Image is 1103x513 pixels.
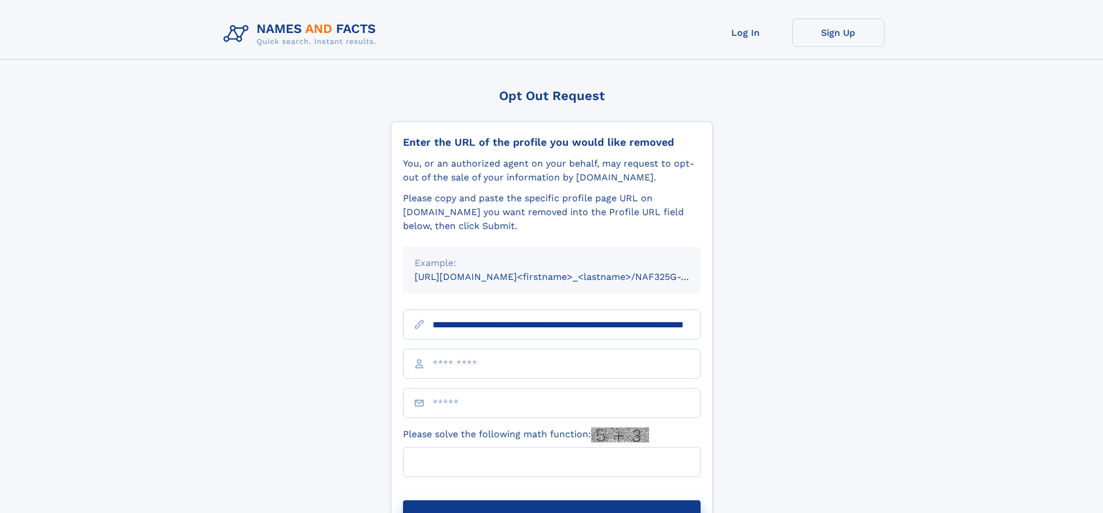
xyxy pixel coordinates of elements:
[219,19,386,50] img: Logo Names and Facts
[391,88,713,103] div: Opt Out Request
[403,191,701,233] div: Please copy and paste the specific profile page URL on [DOMAIN_NAME] you want removed into the Pr...
[403,136,701,149] div: Enter the URL of the profile you would like removed
[403,427,649,442] label: Please solve the following math function:
[403,157,701,184] div: You, or an authorized agent on your behalf, may request to opt-out of the sale of your informatio...
[792,19,885,47] a: Sign Up
[699,19,792,47] a: Log In
[415,256,689,270] div: Example:
[415,271,723,282] small: [URL][DOMAIN_NAME]<firstname>_<lastname>/NAF325G-xxxxxxxx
